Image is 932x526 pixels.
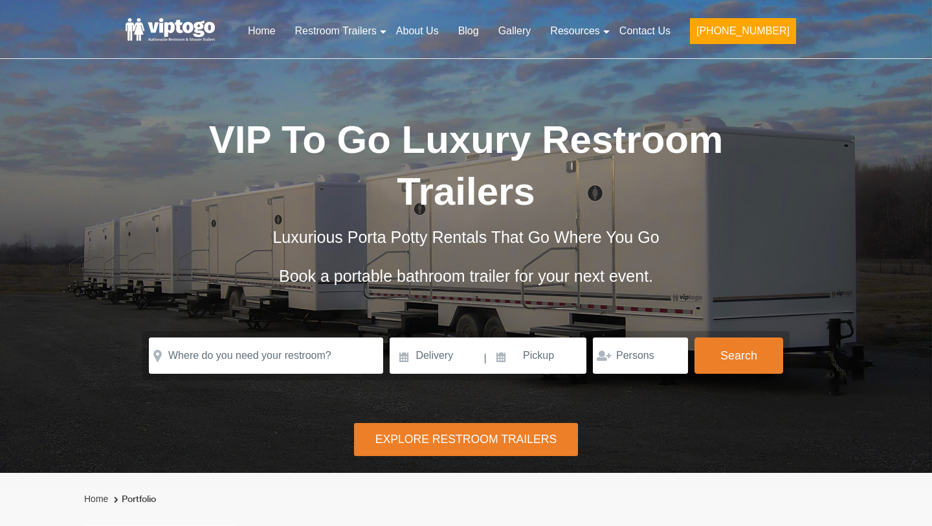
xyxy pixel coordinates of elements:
span: Luxurious Porta Potty Rentals That Go Where You Go [272,228,659,246]
input: Pickup [488,337,586,374]
a: Restroom Trailers [285,17,386,45]
a: [PHONE_NUMBER] [680,17,806,52]
input: Persons [593,337,688,374]
span: VIP To Go Luxury Restroom Trailers [209,118,724,213]
a: About Us [386,17,449,45]
input: Where do you need your restroom? [149,337,383,374]
a: Resources [540,17,609,45]
a: Blog [449,17,489,45]
div: Explore Restroom Trailers [354,423,578,456]
button: [PHONE_NUMBER] [690,18,796,44]
span: Book a portable bathroom trailer for your next event. [279,267,653,285]
a: Contact Us [610,17,680,45]
input: Delivery [390,337,482,374]
a: Gallery [489,17,541,45]
span: | [484,337,487,379]
li: Portfolio [111,492,156,507]
a: Home [238,17,285,45]
a: Home [84,494,108,504]
button: Search [694,337,783,374]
